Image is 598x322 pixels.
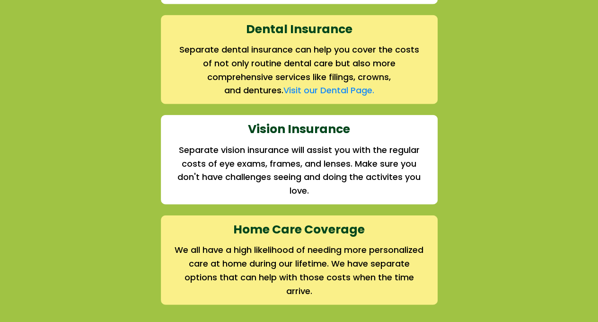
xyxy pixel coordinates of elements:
a: Visit our Dental Page. [283,84,374,96]
h2: and dentures. [175,84,424,98]
h2: We all have a high likelihood of needing more personalized care at home during our lifetime. We h... [175,243,424,298]
h2: Separate dental insurance can help you cover the costs of not only routine dental care but also m... [175,43,424,84]
h2: Separate vision insurance will assist you with the regular costs of eye exams, frames, and lenses... [175,143,424,198]
strong: Dental Insurance [246,21,352,37]
strong: Home Care Coverage [233,221,365,238]
strong: Vision Insurance [248,121,350,137]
